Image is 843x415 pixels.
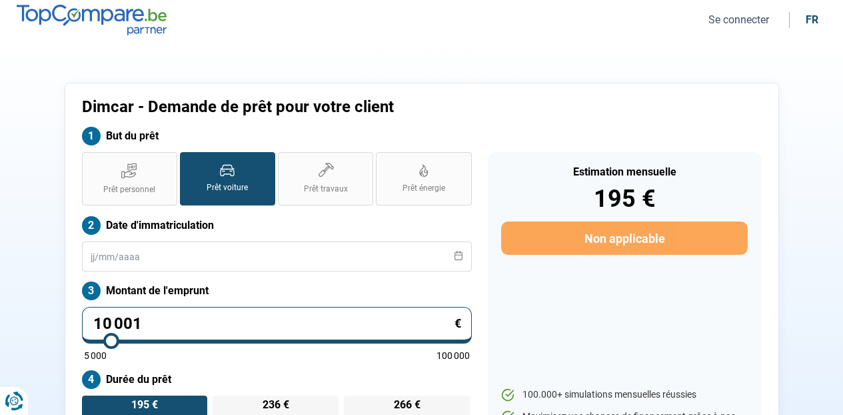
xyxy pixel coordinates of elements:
span: Prêt travaux [304,183,348,195]
button: Se connecter [704,13,773,27]
span: Prêt énergie [403,183,445,194]
span: 195 € [131,400,158,410]
span: € [454,318,461,330]
div: fr [806,13,818,26]
label: Durée du prêt [82,370,472,389]
label: But du prêt [82,127,472,145]
span: 100 000 [436,351,470,360]
img: TopCompare.be [17,5,167,35]
div: Estimation mensuelle [501,167,747,177]
label: Montant de l'emprunt [82,282,472,300]
span: 266 € [394,400,421,410]
input: jj/mm/aaaa [82,242,472,272]
span: Prêt personnel [103,184,155,195]
h1: Dimcar - Demande de prêt pour votre client [82,97,588,117]
span: Prêt voiture [207,182,248,193]
button: Non applicable [501,222,747,255]
div: 195 € [501,187,747,211]
label: Date d'immatriculation [82,216,472,235]
span: 5 000 [84,351,107,360]
span: 236 € [263,400,289,410]
li: 100.000+ simulations mensuelles réussies [501,388,747,402]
